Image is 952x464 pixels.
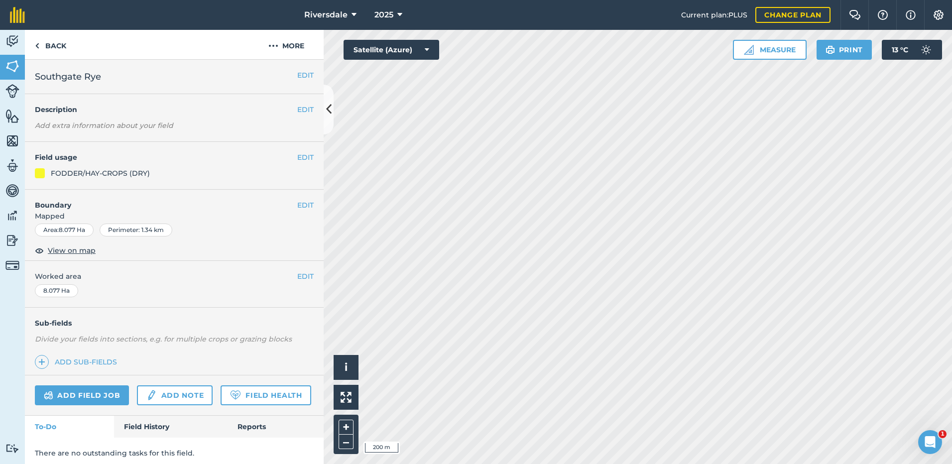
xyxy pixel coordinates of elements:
[146,389,157,401] img: svg+xml;base64,PD94bWwgdmVyc2lvbj0iMS4wIiBlbmNvZGluZz0idXRmLTgiPz4KPCEtLSBHZW5lcmF0b3I6IEFkb2JlIE...
[5,158,19,173] img: svg+xml;base64,PD94bWwgdmVyc2lvbj0iMS4wIiBlbmNvZGluZz0idXRmLTgiPz4KPCEtLSBHZW5lcmF0b3I6IEFkb2JlIE...
[35,284,78,297] div: 8.077 Ha
[51,168,150,179] div: FODDER/HAY-CROPS (DRY)
[345,361,348,373] span: i
[817,40,872,60] button: Print
[297,152,314,163] button: EDIT
[5,258,19,272] img: svg+xml;base64,PD94bWwgdmVyc2lvbj0iMS4wIiBlbmNvZGluZz0idXRmLTgiPz4KPCEtLSBHZW5lcmF0b3I6IEFkb2JlIE...
[100,224,172,236] div: Perimeter : 1.34 km
[35,271,314,282] span: Worked area
[344,40,439,60] button: Satellite (Azure)
[5,208,19,223] img: svg+xml;base64,PD94bWwgdmVyc2lvbj0iMS4wIiBlbmNvZGluZz0idXRmLTgiPz4KPCEtLSBHZW5lcmF0b3I6IEFkb2JlIE...
[849,10,861,20] img: Two speech bubbles overlapping with the left bubble in the forefront
[35,244,96,256] button: View on map
[916,40,936,60] img: svg+xml;base64,PD94bWwgdmVyc2lvbj0iMS4wIiBlbmNvZGluZz0idXRmLTgiPz4KPCEtLSBHZW5lcmF0b3I6IEFkb2JlIE...
[334,355,358,380] button: i
[35,152,297,163] h4: Field usage
[35,355,121,369] a: Add sub-fields
[5,84,19,98] img: svg+xml;base64,PD94bWwgdmVyc2lvbj0iMS4wIiBlbmNvZGluZz0idXRmLTgiPz4KPCEtLSBHZW5lcmF0b3I6IEFkb2JlIE...
[5,133,19,148] img: svg+xml;base64,PHN2ZyB4bWxucz0iaHR0cDovL3d3dy53My5vcmcvMjAwMC9zdmciIHdpZHRoPSI1NiIgaGVpZ2h0PSI2MC...
[341,392,352,403] img: Four arrows, one pointing top left, one top right, one bottom right and the last bottom left
[882,40,942,60] button: 13 °C
[137,385,213,405] a: Add note
[25,318,324,329] h4: Sub-fields
[48,245,96,256] span: View on map
[10,7,25,23] img: fieldmargin Logo
[297,271,314,282] button: EDIT
[826,44,835,56] img: svg+xml;base64,PHN2ZyB4bWxucz0iaHR0cDovL3d3dy53My5vcmcvMjAwMC9zdmciIHdpZHRoPSIxOSIgaGVpZ2h0PSIyNC...
[35,335,292,344] em: Divide your fields into sections, e.g. for multiple crops or grazing blocks
[297,70,314,81] button: EDIT
[681,9,747,20] span: Current plan : PLUS
[25,190,297,211] h4: Boundary
[5,444,19,453] img: svg+xml;base64,PD94bWwgdmVyc2lvbj0iMS4wIiBlbmNvZGluZz0idXRmLTgiPz4KPCEtLSBHZW5lcmF0b3I6IEFkb2JlIE...
[5,109,19,123] img: svg+xml;base64,PHN2ZyB4bWxucz0iaHR0cDovL3d3dy53My5vcmcvMjAwMC9zdmciIHdpZHRoPSI1NiIgaGVpZ2h0PSI2MC...
[5,183,19,198] img: svg+xml;base64,PD94bWwgdmVyc2lvbj0iMS4wIiBlbmNvZGluZz0idXRmLTgiPz4KPCEtLSBHZW5lcmF0b3I6IEFkb2JlIE...
[933,10,945,20] img: A cog icon
[35,224,94,236] div: Area : 8.077 Ha
[114,416,227,438] a: Field History
[755,7,831,23] a: Change plan
[25,211,324,222] span: Mapped
[939,430,947,438] span: 1
[35,244,44,256] img: svg+xml;base64,PHN2ZyB4bWxucz0iaHR0cDovL3d3dy53My5vcmcvMjAwMC9zdmciIHdpZHRoPSIxOCIgaGVpZ2h0PSIyNC...
[35,40,39,52] img: svg+xml;base64,PHN2ZyB4bWxucz0iaHR0cDovL3d3dy53My5vcmcvMjAwMC9zdmciIHdpZHRoPSI5IiBoZWlnaHQ9IjI0Ii...
[297,104,314,115] button: EDIT
[5,59,19,74] img: svg+xml;base64,PHN2ZyB4bWxucz0iaHR0cDovL3d3dy53My5vcmcvMjAwMC9zdmciIHdpZHRoPSI1NiIgaGVpZ2h0PSI2MC...
[35,121,173,130] em: Add extra information about your field
[25,30,76,59] a: Back
[744,45,754,55] img: Ruler icon
[35,448,314,459] p: There are no outstanding tasks for this field.
[5,233,19,248] img: svg+xml;base64,PD94bWwgdmVyc2lvbj0iMS4wIiBlbmNvZGluZz0idXRmLTgiPz4KPCEtLSBHZW5lcmF0b3I6IEFkb2JlIE...
[339,435,354,449] button: –
[906,9,916,21] img: svg+xml;base64,PHN2ZyB4bWxucz0iaHR0cDovL3d3dy53My5vcmcvMjAwMC9zdmciIHdpZHRoPSIxNyIgaGVpZ2h0PSIxNy...
[228,416,324,438] a: Reports
[249,30,324,59] button: More
[221,385,311,405] a: Field Health
[25,416,114,438] a: To-Do
[35,70,101,84] span: Southgate Rye
[38,356,45,368] img: svg+xml;base64,PHN2ZyB4bWxucz0iaHR0cDovL3d3dy53My5vcmcvMjAwMC9zdmciIHdpZHRoPSIxNCIgaGVpZ2h0PSIyNC...
[268,40,278,52] img: svg+xml;base64,PHN2ZyB4bWxucz0iaHR0cDovL3d3dy53My5vcmcvMjAwMC9zdmciIHdpZHRoPSIyMCIgaGVpZ2h0PSIyNC...
[35,104,314,115] h4: Description
[35,385,129,405] a: Add field job
[304,9,348,21] span: Riversdale
[733,40,807,60] button: Measure
[892,40,908,60] span: 13 ° C
[374,9,393,21] span: 2025
[297,200,314,211] button: EDIT
[877,10,889,20] img: A question mark icon
[44,389,53,401] img: svg+xml;base64,PD94bWwgdmVyc2lvbj0iMS4wIiBlbmNvZGluZz0idXRmLTgiPz4KPCEtLSBHZW5lcmF0b3I6IEFkb2JlIE...
[918,430,942,454] iframe: Intercom live chat
[5,34,19,49] img: svg+xml;base64,PD94bWwgdmVyc2lvbj0iMS4wIiBlbmNvZGluZz0idXRmLTgiPz4KPCEtLSBHZW5lcmF0b3I6IEFkb2JlIE...
[339,420,354,435] button: +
